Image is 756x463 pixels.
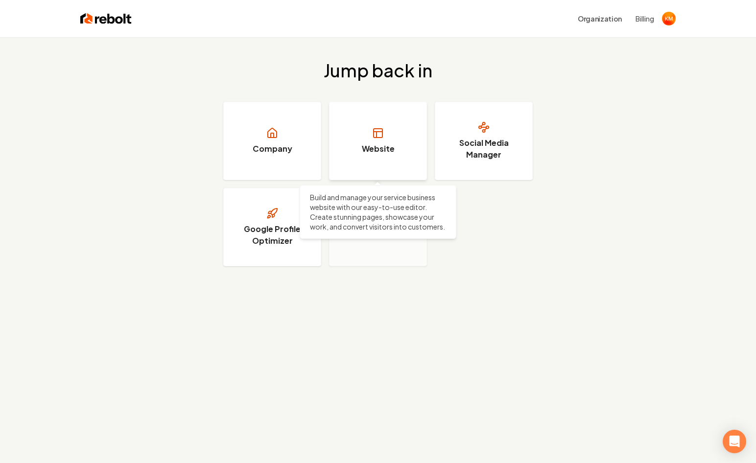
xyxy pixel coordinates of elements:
[223,102,321,180] a: Company
[324,61,432,80] h2: Jump back in
[572,10,628,27] button: Organization
[723,430,746,453] div: Open Intercom Messenger
[447,137,520,161] h3: Social Media Manager
[662,12,676,25] img: Kari McLain
[310,192,446,231] p: Build and manage your service business website with our easy-to-use editor. Create stunning pages...
[435,102,533,180] a: Social Media Manager
[662,12,676,25] button: Open user button
[329,102,427,180] a: Website
[223,188,321,266] a: Google Profile Optimizer
[80,12,132,25] img: Rebolt Logo
[253,143,292,155] h3: Company
[236,223,309,247] h3: Google Profile Optimizer
[636,14,654,23] button: Billing
[362,143,395,155] h3: Website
